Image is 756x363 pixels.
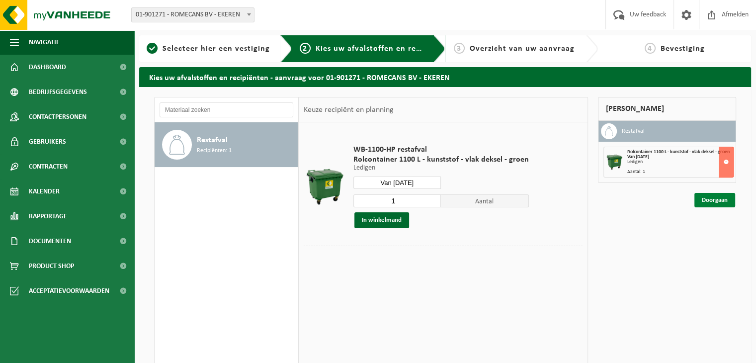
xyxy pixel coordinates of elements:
[353,155,529,165] span: Rolcontainer 1100 L - kunststof - vlak deksel - groen
[29,80,87,104] span: Bedrijfsgegevens
[197,134,228,146] span: Restafval
[645,43,656,54] span: 4
[132,8,254,22] span: 01-901271 - ROMECANS BV - EKEREN
[299,97,398,122] div: Keuze recipiënt en planning
[627,149,730,155] span: Rolcontainer 1100 L - kunststof - vlak deksel - groen
[353,177,441,189] input: Selecteer datum
[316,45,452,53] span: Kies uw afvalstoffen en recipiënten
[694,193,735,207] a: Doorgaan
[29,55,66,80] span: Dashboard
[627,160,733,165] div: Ledigen
[598,97,736,121] div: [PERSON_NAME]
[139,67,751,87] h2: Kies uw afvalstoffen en recipiënten - aanvraag voor 01-901271 - ROMECANS BV - EKEREN
[300,43,311,54] span: 2
[454,43,465,54] span: 3
[160,102,293,117] input: Materiaal zoeken
[353,165,529,172] p: Ledigen
[29,229,71,254] span: Documenten
[627,154,649,160] strong: Van [DATE]
[29,179,60,204] span: Kalender
[163,45,270,53] span: Selecteer hier een vestiging
[29,129,66,154] span: Gebruikers
[29,30,60,55] span: Navigatie
[197,146,232,156] span: Recipiënten: 1
[29,254,74,278] span: Product Shop
[29,104,86,129] span: Contactpersonen
[29,154,68,179] span: Contracten
[441,194,529,207] span: Aantal
[29,278,109,303] span: Acceptatievoorwaarden
[622,123,645,139] h3: Restafval
[354,212,409,228] button: In winkelmand
[144,43,272,55] a: 1Selecteer hier een vestiging
[661,45,705,53] span: Bevestiging
[627,170,733,175] div: Aantal: 1
[131,7,254,22] span: 01-901271 - ROMECANS BV - EKEREN
[470,45,575,53] span: Overzicht van uw aanvraag
[147,43,158,54] span: 1
[155,122,298,167] button: Restafval Recipiënten: 1
[353,145,529,155] span: WB-1100-HP restafval
[29,204,67,229] span: Rapportage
